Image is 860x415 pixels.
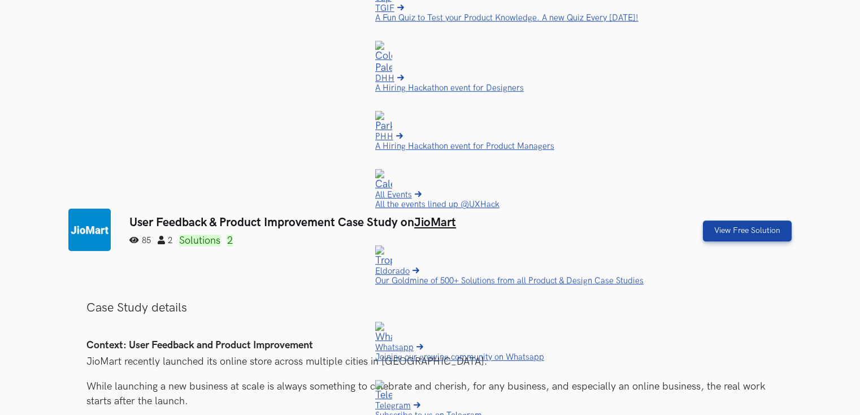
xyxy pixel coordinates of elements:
p: JioMart recently launched its online store across multiple cities in [GEOGRAPHIC_DATA]. [86,355,774,369]
img: Calendar [375,169,392,190]
span: Case Study details [86,300,187,315]
img: Telegram [375,380,392,401]
p: A Hiring Hackathon event for Designers [375,83,667,93]
p: While launching a new business at scale is always something to celebrate and cherish, for any bus... [86,379,774,408]
span: 2 [158,236,172,245]
img: Whatsapp [375,322,392,343]
h3: User Feedback & Product Improvement Case Study on [129,215,608,230]
img: Parking [375,111,392,132]
a: Color PaletteDHHA Hiring Hackathon event for Designers [375,41,667,93]
a: WhatsappWhatsappJoining our growing community on Whatsapp [375,322,667,362]
p: Joining our growing community on Whatsapp [375,352,667,362]
p: All the events lined up @UXHack [375,200,667,209]
p: A Hiring Hackathon event for Product Managers [375,141,667,151]
a: TrophyEldoradoOur Goldmine of 500+ Solutions from all Product & Design Case Studies [375,245,667,286]
p: Our Goldmine of 500+ Solutions from all Product & Design Case Studies [375,276,667,286]
a: 2 [227,235,233,247]
span: TGIF [375,3,394,13]
img: Color Palette [375,41,392,74]
span: Telegram [375,401,411,410]
img: Trophy [375,245,392,266]
span: 85 [129,236,151,245]
img: JioMart logo [68,209,111,251]
span: Whatsapp [375,343,414,352]
h4: Context: User Feedback and Product Improvement [86,340,774,352]
p: A Fun Quiz to Test your Product Knowledge. A new Quiz Every [DATE]! [375,13,667,23]
span: PHH [375,132,393,141]
button: Case Study details [68,290,205,326]
a: View Free Solution [703,221,792,241]
span: DHH [375,74,394,83]
a: Solutions [179,235,220,247]
a: ParkingPHHA Hiring Hackathon event for Product Managers [375,111,667,151]
a: CalendarAll EventsAll the events lined up @UXHack [375,169,667,209]
span: All Events [375,190,412,200]
span: Eldorado [375,266,410,276]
